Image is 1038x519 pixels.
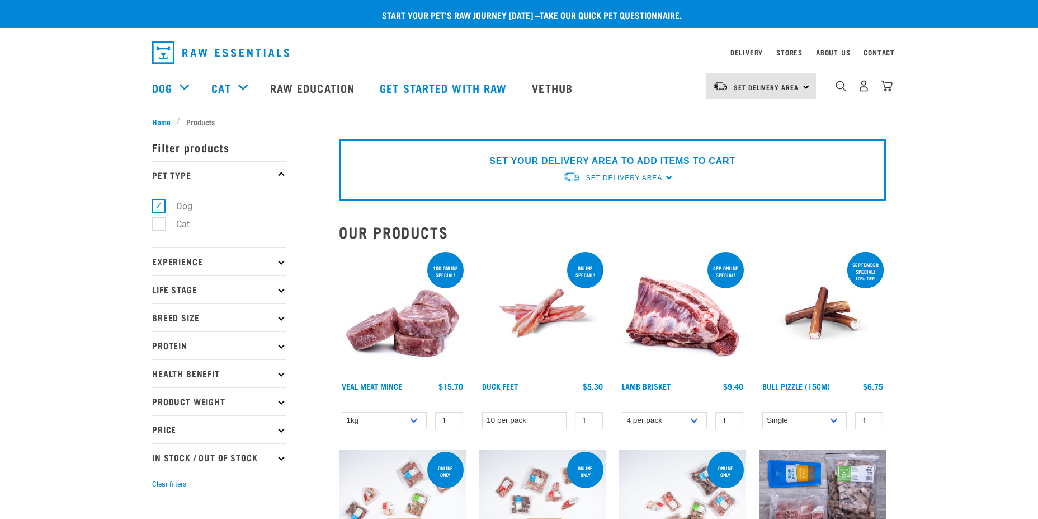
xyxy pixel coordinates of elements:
img: van-moving.png [563,171,581,183]
a: Get started with Raw [369,66,521,110]
span: Home [152,116,171,128]
a: take our quick pet questionnaire. [540,12,682,17]
input: 1 [575,412,603,429]
a: Home [152,116,177,128]
img: 1240 Lamb Brisket Pieces 01 [619,250,746,377]
div: Online Only [427,460,464,483]
p: Protein [152,331,286,359]
a: Veal Meat Mince [342,384,402,388]
p: Health Benefit [152,359,286,387]
a: Vethub [521,66,587,110]
div: ONLINE SPECIAL! [567,260,603,283]
label: Cat [158,217,194,231]
img: home-icon-1@2x.png [836,81,846,91]
div: $5.30 [583,382,603,391]
p: Filter products [152,133,286,161]
img: user.png [858,80,870,92]
a: Raw Education [259,66,369,110]
img: Raw Essentials Logo [152,41,289,64]
nav: breadcrumbs [152,116,886,128]
p: Price [152,415,286,443]
button: Clear filters [152,479,186,489]
nav: dropdown navigation [143,37,895,68]
input: 1 [855,412,883,429]
span: Set Delivery Area [586,174,662,182]
a: Lamb Brisket [622,384,671,388]
input: 1 [715,412,743,429]
a: Stores [776,50,803,54]
div: $6.75 [863,382,883,391]
div: 4pp online special! [707,260,744,283]
a: Duck Feet [482,384,518,388]
div: September special! 10% off! [847,256,884,287]
img: home-icon@2x.png [881,80,893,92]
img: van-moving.png [713,81,728,91]
img: Raw Essentials Duck Feet Raw Meaty Bones For Dogs [479,250,606,377]
p: Breed Size [152,303,286,331]
div: Online Only [707,460,744,483]
a: Contact [864,50,895,54]
span: Set Delivery Area [734,85,799,89]
h2: Our Products [339,223,886,241]
img: Bull Pizzle [759,250,886,377]
p: Pet Type [152,161,286,189]
p: Life Stage [152,275,286,303]
img: 1160 Veal Meat Mince Medallions 01 [339,250,466,377]
p: Product Weight [152,387,286,415]
a: Cat [211,80,230,96]
a: Delivery [730,50,763,54]
p: Experience [152,247,286,275]
a: About Us [816,50,850,54]
a: Dog [152,80,172,96]
div: $15.70 [438,382,463,391]
div: Online Only [567,460,603,483]
p: SET YOUR DELIVERY AREA TO ADD ITEMS TO CART [489,155,735,168]
div: $9.40 [723,382,743,391]
input: 1 [435,412,463,429]
label: Dog [158,199,197,213]
p: In Stock / Out Of Stock [152,443,286,471]
div: 1kg online special! [427,260,464,283]
a: Bull Pizzle (15cm) [762,384,830,388]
